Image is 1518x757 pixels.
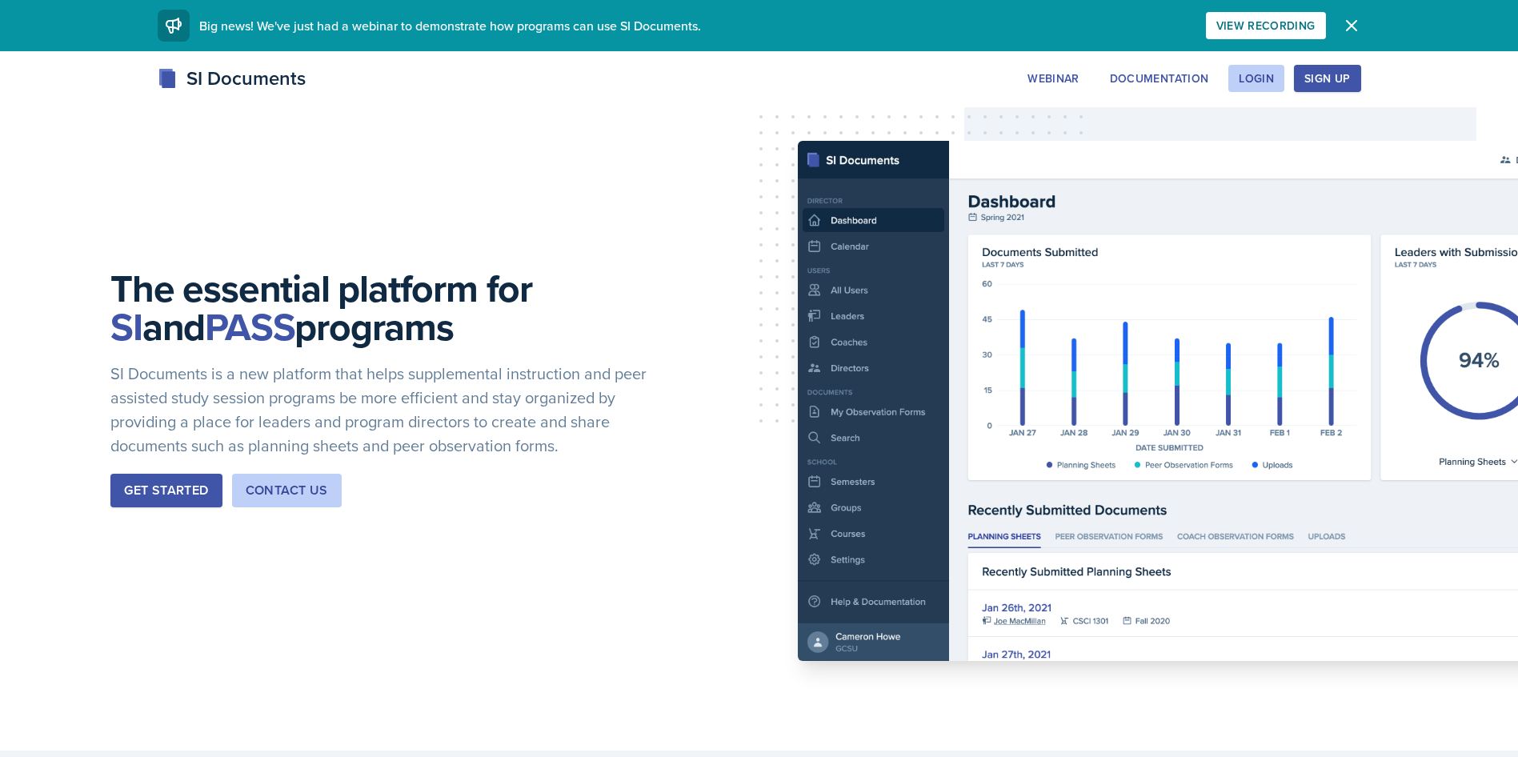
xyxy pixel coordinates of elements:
div: SI Documents [158,64,306,93]
div: Get Started [124,481,208,500]
button: Login [1228,65,1284,92]
button: Webinar [1017,65,1089,92]
div: Login [1239,72,1274,85]
div: Documentation [1110,72,1209,85]
div: Sign Up [1304,72,1350,85]
button: View Recording [1206,12,1326,39]
div: Webinar [1027,72,1079,85]
div: View Recording [1216,19,1316,32]
div: Contact Us [246,481,328,500]
button: Get Started [110,474,222,507]
button: Contact Us [232,474,342,507]
button: Sign Up [1294,65,1360,92]
span: Big news! We've just had a webinar to demonstrate how programs can use SI Documents. [199,17,701,34]
button: Documentation [1099,65,1220,92]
